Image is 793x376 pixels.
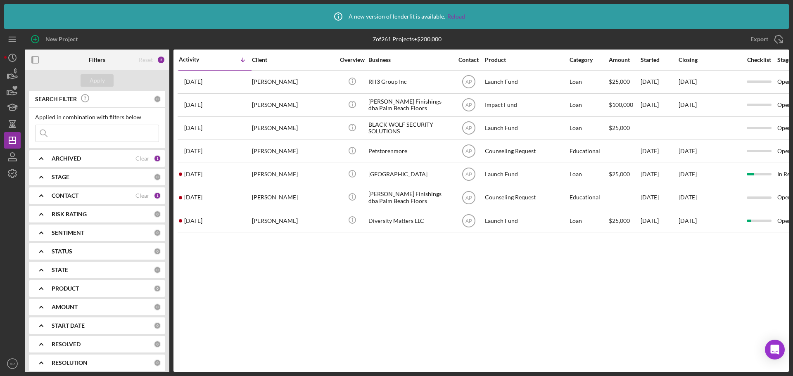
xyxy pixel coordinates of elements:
[368,140,451,162] div: Petstorenmore
[154,192,161,199] div: 1
[641,71,678,93] div: [DATE]
[570,187,608,208] div: Educational
[52,359,88,366] b: RESOLUTION
[679,101,697,108] time: [DATE]
[184,78,202,85] time: 2025-07-02 16:37
[184,148,202,154] time: 2025-05-23 19:19
[52,304,78,310] b: AMOUNT
[679,217,697,224] time: [DATE]
[465,195,472,201] text: AP
[570,71,608,93] div: Loan
[35,114,159,121] div: Applied in combination with filters below
[139,57,153,63] div: Reset
[609,57,640,63] div: Amount
[368,57,451,63] div: Business
[570,210,608,232] div: Loan
[485,187,567,208] div: Counseling Request
[485,57,567,63] div: Product
[252,163,335,185] div: [PERSON_NAME]
[81,74,114,87] button: Apply
[154,322,161,329] div: 0
[570,163,608,185] div: Loan
[570,57,608,63] div: Category
[252,117,335,139] div: [PERSON_NAME]
[52,285,79,292] b: PRODUCT
[52,192,78,199] b: CONTACT
[368,163,451,185] div: [GEOGRAPHIC_DATA]
[485,117,567,139] div: Launch Fund
[679,78,697,85] time: [DATE]
[52,267,68,273] b: STATE
[90,74,105,87] div: Apply
[135,155,150,162] div: Clear
[465,172,472,177] text: AP
[485,94,567,116] div: Impact Fund
[154,359,161,367] div: 0
[154,229,161,236] div: 0
[609,210,640,232] div: $25,000
[157,56,165,64] div: 2
[447,13,465,20] a: Reload
[750,31,768,47] div: Export
[453,57,484,63] div: Contact
[252,71,335,93] div: [PERSON_NAME]
[609,117,640,139] div: $25,000
[154,173,161,181] div: 0
[179,56,215,63] div: Activity
[465,218,472,224] text: AP
[4,355,21,372] button: AP
[25,31,86,47] button: New Project
[45,31,78,47] div: New Project
[368,117,451,139] div: BLACK WOLF SECURITY SOLUTIONS
[465,125,472,131] text: AP
[368,71,451,93] div: RH3 Group Inc
[570,117,608,139] div: Loan
[373,36,442,43] div: 7 of 261 Projects • $200,000
[368,210,451,232] div: Diversity Matters LLC
[154,341,161,348] div: 0
[328,6,465,27] div: A new version of lenderfit is available.
[570,94,608,116] div: Loan
[765,340,785,359] div: Open Intercom Messenger
[641,210,678,232] div: [DATE]
[52,155,81,162] b: ARCHIVED
[609,71,640,93] div: $25,000
[52,211,87,218] b: RISK RATING
[52,322,85,329] b: START DATE
[679,57,741,63] div: Closing
[184,102,202,108] time: 2025-06-10 16:03
[252,140,335,162] div: [PERSON_NAME]
[89,57,105,63] b: Filters
[154,155,161,162] div: 1
[252,187,335,208] div: [PERSON_NAME]
[570,140,608,162] div: Educational
[641,163,678,185] div: [DATE]
[252,94,335,116] div: [PERSON_NAME]
[184,194,202,201] time: 2025-05-06 01:08
[252,210,335,232] div: [PERSON_NAME]
[52,248,72,255] b: STATUS
[368,94,451,116] div: [PERSON_NAME] Finishings dba Palm Beach Floors
[679,170,697,177] time: [DATE]
[609,94,640,116] div: $100,000
[52,174,69,180] b: STAGE
[52,341,81,348] b: RESOLVED
[184,218,202,224] time: 2025-04-08 20:07
[679,194,697,201] time: [DATE]
[52,229,84,236] b: SENTIMENT
[742,31,789,47] button: Export
[485,210,567,232] div: Launch Fund
[154,303,161,311] div: 0
[641,140,678,162] div: [DATE]
[184,125,202,131] time: 2025-06-10 13:32
[641,57,678,63] div: Started
[35,96,77,102] b: SEARCH FILTER
[154,210,161,218] div: 0
[679,147,697,154] time: [DATE]
[741,57,776,63] div: Checklist
[485,140,567,162] div: Counseling Request
[465,102,472,108] text: AP
[184,171,202,177] time: 2025-05-21 23:17
[154,248,161,255] div: 0
[135,192,150,199] div: Clear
